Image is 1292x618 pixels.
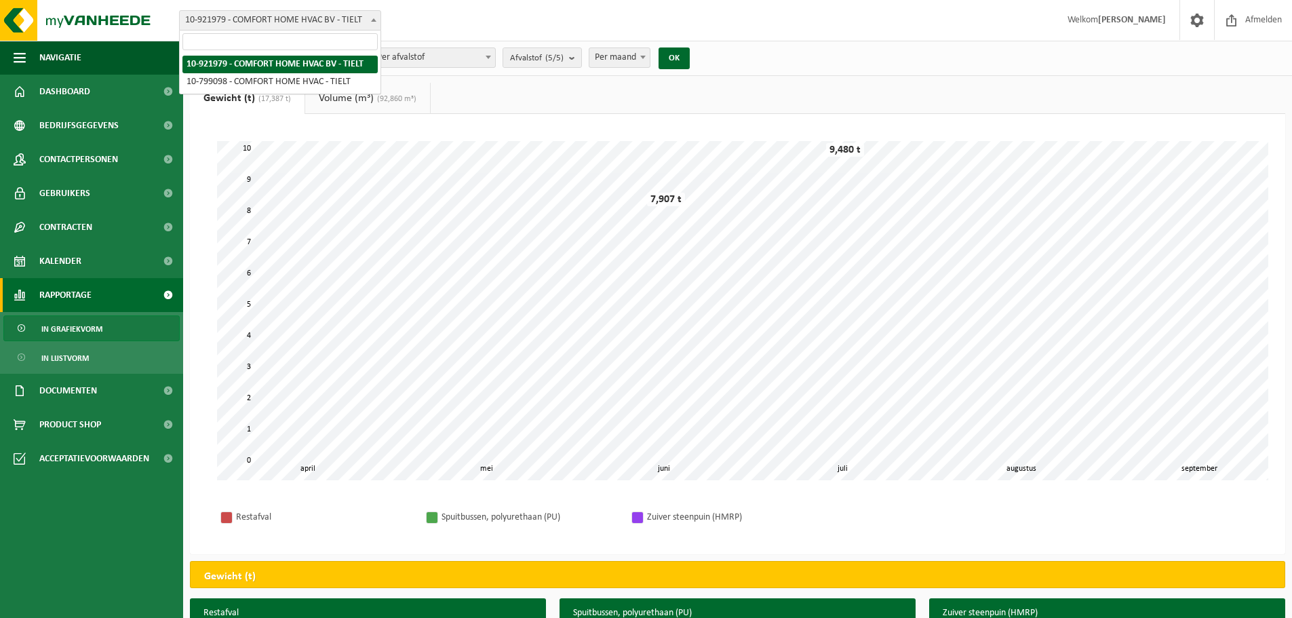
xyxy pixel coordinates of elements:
div: Restafval [236,509,412,526]
span: Per maand [589,47,650,68]
div: Spuitbussen, polyurethaan (PU) [442,509,618,526]
strong: [PERSON_NAME] [1098,15,1166,25]
h2: Gewicht (t) [191,562,269,592]
span: Kalender [39,244,81,278]
a: Volume (m³) [305,83,430,114]
button: OK [659,47,690,69]
div: 7,907 t [647,193,685,206]
span: Gebruikers [39,176,90,210]
span: Documenten [39,374,97,408]
span: Per afvalstof [372,48,495,67]
span: Rapportage [39,278,92,312]
div: Zuiver steenpuin (HMRP) [647,509,823,526]
span: In grafiekvorm [41,316,102,342]
span: Per maand [589,48,650,67]
div: 9,480 t [826,143,864,157]
li: 10-799098 - COMFORT HOME HVAC - TIELT [182,73,378,91]
count: (5/5) [545,54,564,62]
span: Acceptatievoorwaarden [39,442,149,476]
span: Navigatie [39,41,81,75]
span: Bedrijfsgegevens [39,109,119,142]
span: Afvalstof [510,48,564,69]
span: (92,860 m³) [374,95,416,103]
span: Per afvalstof [371,47,496,68]
a: In lijstvorm [3,345,180,370]
span: 10-921979 - COMFORT HOME HVAC BV - TIELT [179,10,381,31]
a: Gewicht (t) [190,83,305,114]
button: Afvalstof(5/5) [503,47,582,68]
span: Contactpersonen [39,142,118,176]
span: Dashboard [39,75,90,109]
li: 10-921979 - COMFORT HOME HVAC BV - TIELT [182,56,378,73]
span: Contracten [39,210,92,244]
span: Product Shop [39,408,101,442]
a: In grafiekvorm [3,315,180,341]
span: (17,387 t) [255,95,291,103]
span: 10-921979 - COMFORT HOME HVAC BV - TIELT [180,11,380,30]
span: In lijstvorm [41,345,89,371]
